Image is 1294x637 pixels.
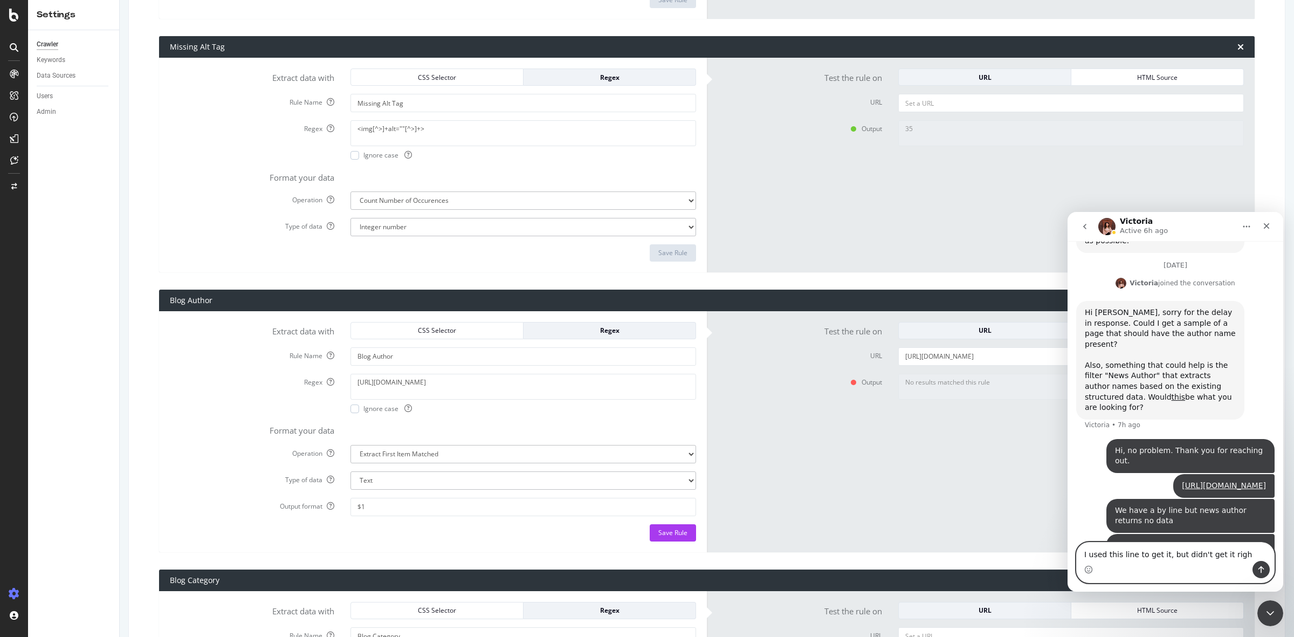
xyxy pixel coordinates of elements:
button: URL [898,69,1071,86]
a: Admin [37,106,112,118]
label: Output [710,374,890,387]
div: Regex [532,326,687,335]
label: Regex [162,120,342,133]
button: Save Rule [650,244,696,262]
textarea: No results matched this rule [898,374,1244,400]
textarea: <img[^>]+alt=""[^>]+> [350,120,696,146]
button: URL [898,322,1071,339]
label: Test the rule on [710,69,890,84]
label: Type of data [162,218,342,231]
div: Regex [532,73,687,82]
label: Type of data [162,471,342,484]
input: Set a URL [898,347,1244,366]
div: Blog Category [170,575,219,586]
div: Save Rule [658,248,687,257]
div: CSS Selector [360,606,514,615]
button: Save Rule [650,524,696,542]
textarea: 35 [898,120,1244,146]
label: Extract data with [162,322,342,337]
div: Users [37,91,53,102]
button: Regex [524,602,696,619]
div: Admin [37,106,56,118]
label: URL [710,94,890,107]
label: Format your data [162,168,342,183]
div: HTML Source [1080,73,1235,82]
div: HTML Source [1080,606,1235,615]
iframe: Intercom live chat [1257,600,1283,626]
div: Missing Alt Tag [170,42,225,52]
iframe: Intercom live chat [1068,212,1283,592]
label: Rule Name [162,94,342,107]
label: Extract data with [162,602,342,617]
input: Provide a name [350,347,696,366]
a: Crawler [37,39,112,50]
div: Settings [37,9,111,21]
textarea: [URL][DOMAIN_NAME] [350,374,696,400]
input: Set a URL [898,94,1244,112]
label: Operation [162,191,342,204]
div: CSS Selector [360,73,514,82]
label: Output [710,120,890,133]
div: times [1237,43,1244,51]
div: Keywords [37,54,65,66]
div: Crawler [37,39,58,50]
button: CSS Selector [350,69,524,86]
div: URL [907,606,1062,615]
label: Regex [162,374,342,387]
label: Test the rule on [710,602,890,617]
label: Operation [162,445,342,458]
div: CSS Selector [360,326,514,335]
label: URL [710,347,890,360]
input: Provide a name [350,94,696,112]
input: $1 [350,498,696,516]
a: Data Sources [37,70,112,81]
label: Format your data [162,421,342,436]
div: URL [907,73,1062,82]
div: Save Rule [658,528,687,537]
div: Blog Author [170,295,212,306]
button: HTML Source [1071,69,1244,86]
a: Keywords [37,54,112,66]
button: URL [898,602,1071,619]
span: Ignore case [363,150,412,160]
span: Ignore case [363,404,412,413]
div: URL [907,326,1062,335]
label: Extract data with [162,69,342,84]
a: Users [37,91,112,102]
button: Regex [524,69,696,86]
button: HTML Source [1071,602,1244,619]
label: Rule Name [162,347,342,360]
button: Regex [524,322,696,339]
button: CSS Selector [350,602,524,619]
